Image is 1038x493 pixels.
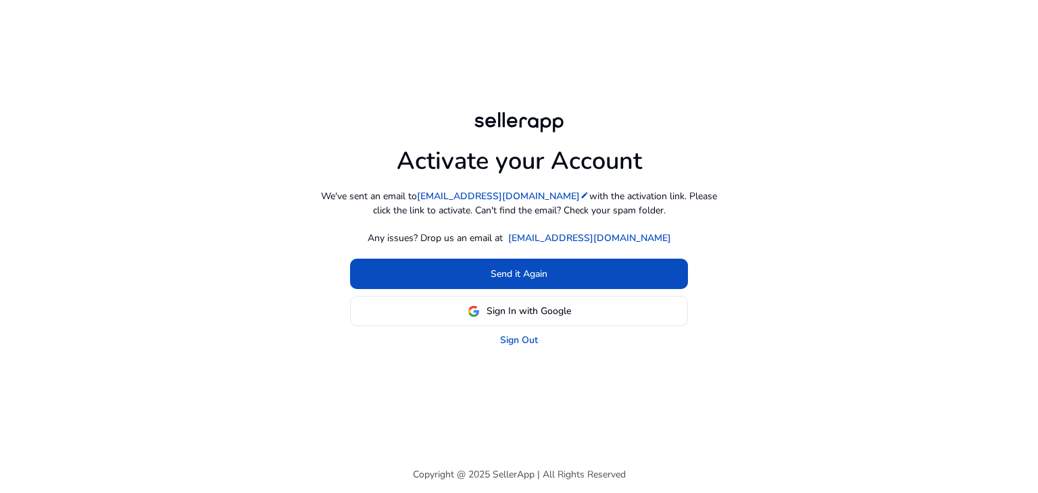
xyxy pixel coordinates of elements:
img: google-logo.svg [468,305,480,317]
a: [EMAIL_ADDRESS][DOMAIN_NAME] [508,231,671,245]
mat-icon: edit [580,190,589,200]
span: Sign In with Google [487,304,571,318]
a: Sign Out [500,333,538,347]
button: Sign In with Google [350,296,688,326]
span: Send it Again [491,267,547,281]
p: Any issues? Drop us an email at [368,231,503,245]
h1: Activate your Account [397,136,642,176]
button: Send it Again [350,259,688,289]
a: [EMAIL_ADDRESS][DOMAIN_NAME] [417,189,589,203]
p: We've sent an email to with the activation link. Please click the link to activate. Can't find th... [316,189,722,217]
